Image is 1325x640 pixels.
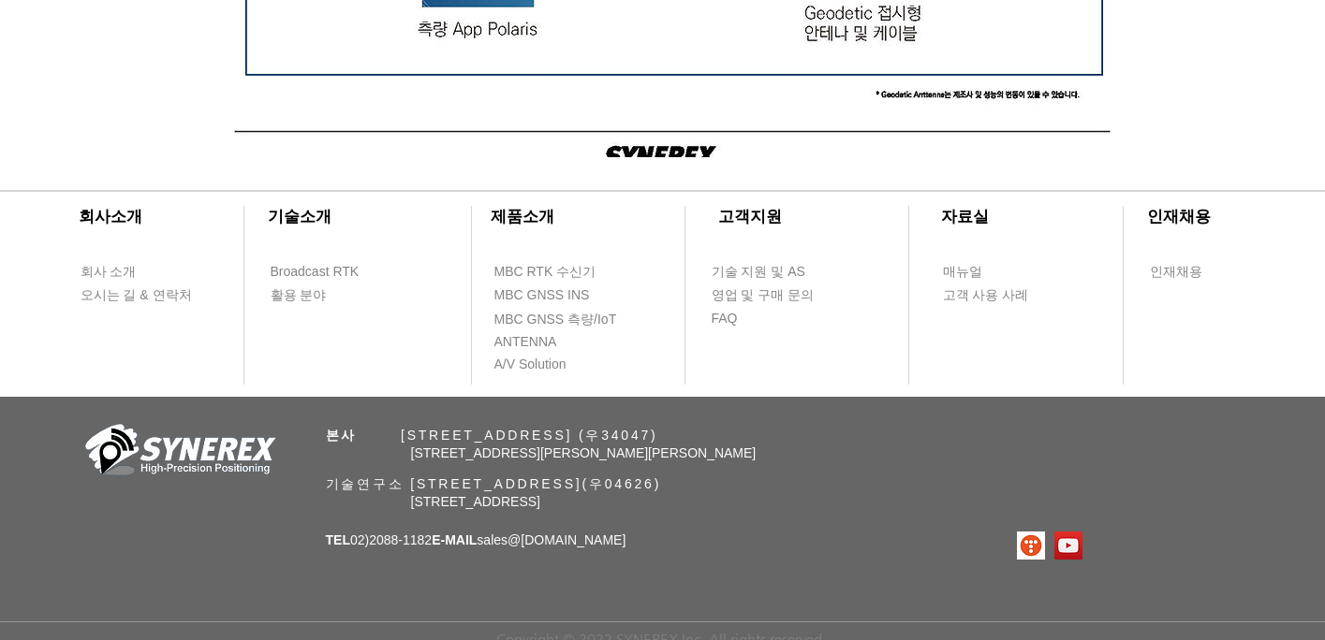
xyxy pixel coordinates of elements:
[271,286,327,305] span: 활용 분야
[942,284,1050,307] a: 고객 사용 사례
[79,208,142,225] span: ​회사소개
[494,286,590,305] span: MBC GNSS INS
[75,422,281,483] img: 회사_로고-removebg-preview.png
[711,307,818,330] a: FAQ
[943,286,1029,305] span: 고객 사용 사례
[1110,560,1325,640] iframe: Wix Chat
[326,428,658,443] span: ​ [STREET_ADDRESS] (우34047)
[268,208,331,225] span: ​기술소개
[494,311,617,329] span: MBC GNSS 측량/IoT
[411,494,540,509] span: [STREET_ADDRESS]
[711,284,818,307] a: 영업 및 구매 문의
[491,208,554,225] span: ​제품소개
[1147,208,1211,225] span: ​인재채용
[1054,531,1082,560] img: 유튜브 사회 아이콘
[1149,260,1238,284] a: 인재채용
[80,260,187,284] a: 회사 소개
[943,263,982,282] span: 매뉴얼
[271,263,360,282] span: Broadcast RTK
[80,284,206,307] a: 오시는 길 & 연락처
[270,260,377,284] a: Broadcast RTK
[81,286,192,305] span: 오시는 길 & 연락처
[494,333,557,352] span: ANTENNA
[712,310,738,328] span: FAQ
[411,445,757,460] span: [STREET_ADDRESS][PERSON_NAME][PERSON_NAME]
[1017,531,1045,560] img: 티스토리로고
[270,284,377,307] a: 활용 분야
[1150,263,1202,282] span: 인재채용
[718,208,782,225] span: ​고객지원
[494,263,596,282] span: MBC RTK 수신기
[326,532,350,547] span: TEL
[494,356,567,374] span: A/V Solution
[326,428,358,443] span: 본사
[493,284,611,307] a: MBC GNSS INS
[326,476,662,491] span: 기술연구소 [STREET_ADDRESS](우04626)
[942,260,1050,284] a: 매뉴얼
[1017,531,1082,560] ul: SNS 모음
[711,260,851,284] a: 기술 지원 및 AS
[326,532,626,547] span: 02)2088-1182 sales
[493,353,601,376] a: A/V Solution
[712,263,805,282] span: 기술 지원 및 AS
[941,208,989,225] span: ​자료실
[712,286,815,305] span: 영업 및 구매 문의
[508,532,626,547] a: @[DOMAIN_NAME]
[493,308,657,331] a: MBC GNSS 측량/IoT
[493,260,634,284] a: MBC RTK 수신기
[432,532,477,547] span: E-MAIL
[493,330,601,354] a: ANTENNA
[81,263,137,282] span: 회사 소개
